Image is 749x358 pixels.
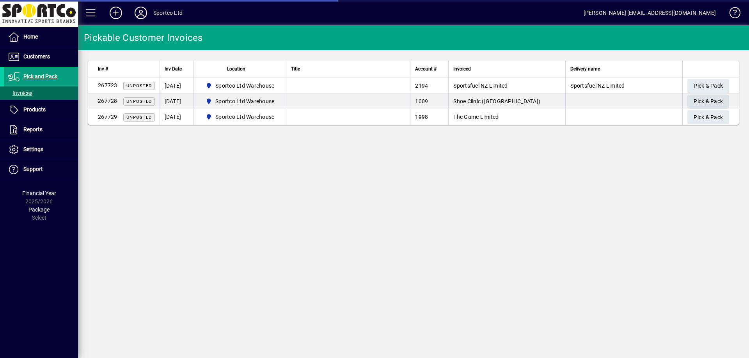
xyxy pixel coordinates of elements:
[687,79,729,93] button: Pick & Pack
[98,82,117,88] span: 267723
[215,82,274,90] span: Sportco Ltd Warehouse
[453,83,508,89] span: Sportsfuel NZ Limited
[453,114,499,120] span: The Game Limited
[4,120,78,139] a: Reports
[687,110,729,124] button: Pick & Pack
[128,6,153,20] button: Profile
[126,99,152,104] span: Unposted
[453,65,471,73] span: Invoiced
[4,47,78,67] a: Customers
[724,2,739,27] a: Knowledge Base
[8,90,32,96] span: Invoices
[23,126,43,132] span: Reports
[687,95,729,109] button: Pick & Pack
[160,78,193,93] td: [DATE]
[570,65,678,73] div: Delivery name
[126,115,152,120] span: Unposted
[160,93,193,109] td: [DATE]
[415,65,437,73] span: Account #
[98,65,108,73] span: Inv #
[4,27,78,47] a: Home
[453,98,540,104] span: Shoe Clinic ([GEOGRAPHIC_DATA])
[202,97,278,106] span: Sportco Ltd Warehouse
[23,73,57,79] span: Pick and Pack
[291,65,300,73] span: Title
[28,206,50,213] span: Package
[415,83,428,89] span: 2194
[415,65,444,73] div: Account #
[84,32,203,44] div: Pickable Customer Invoices
[23,146,43,152] span: Settings
[153,7,183,19] div: Sportco Ltd
[4,140,78,159] a: Settings
[103,6,128,20] button: Add
[98,114,117,120] span: 267729
[126,83,152,88] span: Unposted
[4,160,78,179] a: Support
[23,53,50,60] span: Customers
[227,65,245,73] span: Location
[165,65,182,73] span: Inv Date
[291,65,405,73] div: Title
[98,65,155,73] div: Inv #
[4,100,78,120] a: Products
[215,113,274,121] span: Sportco Ltd Warehouse
[215,97,274,105] span: Sportco Ltd Warehouse
[570,65,600,73] span: Delivery name
[199,65,282,73] div: Location
[453,65,561,73] div: Invoiced
[4,86,78,100] a: Invoices
[23,106,46,113] span: Products
[570,83,625,89] span: Sportsfuel NZ Limited
[584,7,716,19] div: [PERSON_NAME] [EMAIL_ADDRESS][DOMAIN_NAME]
[22,190,56,196] span: Financial Year
[694,95,723,108] span: Pick & Pack
[160,109,193,125] td: [DATE]
[98,98,117,104] span: 267728
[23,34,38,40] span: Home
[202,112,278,122] span: Sportco Ltd Warehouse
[415,98,428,104] span: 1009
[23,166,43,172] span: Support
[694,111,723,124] span: Pick & Pack
[694,79,723,92] span: Pick & Pack
[165,65,189,73] div: Inv Date
[415,114,428,120] span: 1998
[202,81,278,90] span: Sportco Ltd Warehouse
